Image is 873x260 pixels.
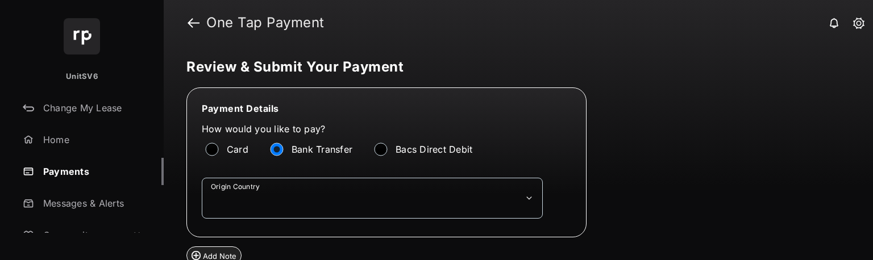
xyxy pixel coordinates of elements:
[227,144,248,155] label: Card
[18,158,164,185] a: Payments
[202,123,543,135] label: How would you like to pay?
[206,16,325,30] strong: One Tap Payment
[18,94,164,121] a: Change My Lease
[18,221,128,249] a: Community
[64,18,100,54] img: svg+xml;base64,PHN2ZyB4bWxucz0iaHR0cDovL3d3dy53My5vcmcvMjAwMC9zdmciIHdpZHRoPSI2NCIgaGVpZ2h0PSI2NC...
[18,190,164,217] a: Messages & Alerts
[186,60,841,74] h5: Review & Submit Your Payment
[66,71,98,82] p: UnitSV6
[18,126,164,153] a: Home
[202,103,279,114] span: Payment Details
[396,144,472,155] label: Bacs Direct Debit
[292,144,352,155] label: Bank Transfer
